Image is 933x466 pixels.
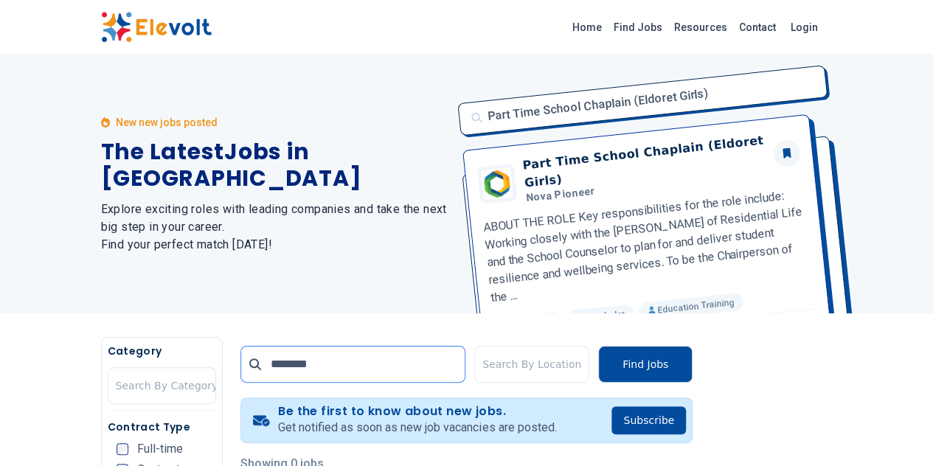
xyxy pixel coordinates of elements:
a: Contact [733,15,782,39]
img: Elevolt [101,12,212,43]
iframe: Chat Widget [859,395,933,466]
button: Find Jobs [598,346,693,383]
button: Subscribe [611,406,686,434]
h5: Category [108,344,216,358]
p: New new jobs posted [116,115,218,130]
a: Login [782,13,827,42]
p: Get notified as soon as new job vacancies are posted. [278,419,556,437]
h4: Be the first to know about new jobs. [278,404,556,419]
h2: Explore exciting roles with leading companies and take the next big step in your career. Find you... [101,201,449,254]
h1: The Latest Jobs in [GEOGRAPHIC_DATA] [101,139,449,192]
h5: Contract Type [108,420,216,434]
a: Home [566,15,608,39]
a: Resources [668,15,733,39]
input: Full-time [117,443,128,455]
a: Find Jobs [608,15,668,39]
span: Full-time [137,443,183,455]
